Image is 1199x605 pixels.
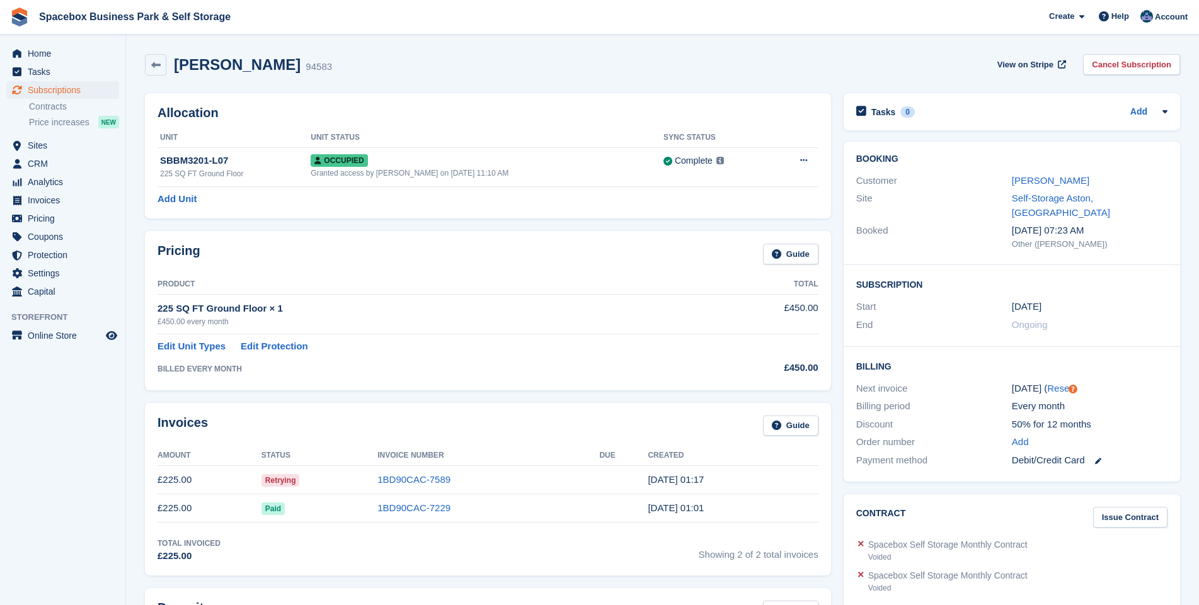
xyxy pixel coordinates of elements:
div: Payment method [856,453,1012,468]
a: menu [6,228,119,246]
img: icon-info-grey-7440780725fd019a000dd9b08b2336e03edf1995a4989e88bcd33f0948082b44.svg [716,157,724,164]
a: Edit Protection [241,339,308,354]
th: Sync Status [663,128,771,148]
div: Complete [675,154,713,167]
a: 1BD90CAC-7229 [377,502,450,513]
div: Tooltip anchor [1067,383,1079,395]
th: Product [158,274,696,295]
th: Created [648,446,818,466]
span: Storefront [11,311,125,324]
span: Showing 2 of 2 total invoices [699,538,818,563]
span: Protection [28,246,103,264]
div: Billing period [856,399,1012,414]
div: Next invoice [856,382,1012,396]
a: menu [6,155,119,172]
span: Retrying [261,474,300,487]
a: [PERSON_NAME] [1012,175,1089,186]
div: Discount [856,417,1012,432]
div: £450.00 [696,361,818,375]
a: View on Stripe [992,54,1069,75]
th: Total [696,274,818,295]
a: menu [6,191,119,209]
div: Total Invoiced [158,538,221,549]
div: 225 SQ FT Ground Floor × 1 [158,302,696,316]
div: £225.00 [158,549,221,563]
div: Voided [868,582,1028,594]
a: menu [6,137,119,154]
span: Account [1155,11,1188,23]
h2: [PERSON_NAME] [174,56,301,73]
div: [DATE] ( ) [1012,382,1167,396]
span: Price increases [29,116,89,128]
a: Guide [763,416,818,436]
a: Self-Storage Aston, [GEOGRAPHIC_DATA] [1012,193,1110,218]
span: Ongoing [1012,319,1048,330]
div: 94583 [306,60,332,74]
div: NEW [98,116,119,128]
a: menu [6,81,119,99]
a: Add [1130,105,1147,120]
th: Amount [158,446,261,466]
span: Pricing [28,210,103,227]
td: £450.00 [696,294,818,334]
div: 225 SQ FT Ground Floor [160,168,311,179]
span: Help [1111,10,1129,23]
span: Analytics [28,173,103,191]
time: 2025-09-01 00:17:31 UTC [648,474,704,485]
td: £225.00 [158,494,261,523]
h2: Pricing [158,244,200,264]
span: Invoices [28,191,103,209]
th: Invoice Number [377,446,599,466]
span: Tasks [28,63,103,81]
td: £225.00 [158,466,261,494]
div: 50% for 12 months [1012,417,1167,432]
div: Site [856,191,1012,220]
span: Create [1049,10,1074,23]
div: End [856,318,1012,332]
span: Online Store [28,327,103,344]
a: menu [6,246,119,264]
div: [DATE] 07:23 AM [1012,223,1167,238]
span: Sites [28,137,103,154]
span: Coupons [28,228,103,246]
div: Spacebox Self Storage Monthly Contract [868,569,1028,582]
span: View on Stripe [997,59,1053,71]
h2: Invoices [158,416,208,436]
a: Edit Unit Types [158,339,226,354]
div: Booked [856,223,1012,250]
a: menu [6,173,119,191]
div: Start [856,300,1012,314]
span: CRM [28,155,103,172]
div: Spacebox Self Storage Monthly Contract [868,538,1028,551]
span: Capital [28,283,103,300]
time: 2025-08-01 00:01:11 UTC [648,502,704,513]
h2: Booking [856,154,1167,164]
th: Unit Status [311,128,663,148]
time: 2025-08-01 00:00:00 UTC [1012,300,1041,314]
h2: Allocation [158,106,818,120]
div: Customer [856,174,1012,188]
a: Spacebox Business Park & Self Storage [34,6,236,27]
div: Debit/Credit Card [1012,453,1167,468]
a: Reset [1047,383,1072,393]
div: Every month [1012,399,1167,414]
div: Voided [868,551,1028,563]
div: BILLED EVERY MONTH [158,363,696,375]
div: Other ([PERSON_NAME]) [1012,238,1167,251]
div: 0 [900,106,915,118]
h2: Subscription [856,278,1167,290]
a: Issue Contract [1093,507,1167,528]
a: menu [6,63,119,81]
th: Status [261,446,377,466]
a: Cancel Subscription [1083,54,1180,75]
a: menu [6,45,119,62]
a: menu [6,264,119,282]
div: £450.00 every month [158,316,696,327]
a: Contracts [29,101,119,113]
div: Granted access by [PERSON_NAME] on [DATE] 11:10 AM [311,167,663,179]
th: Unit [158,128,311,148]
div: SBBM3201-L07 [160,154,311,168]
span: Paid [261,502,285,515]
span: Settings [28,264,103,282]
a: menu [6,210,119,227]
